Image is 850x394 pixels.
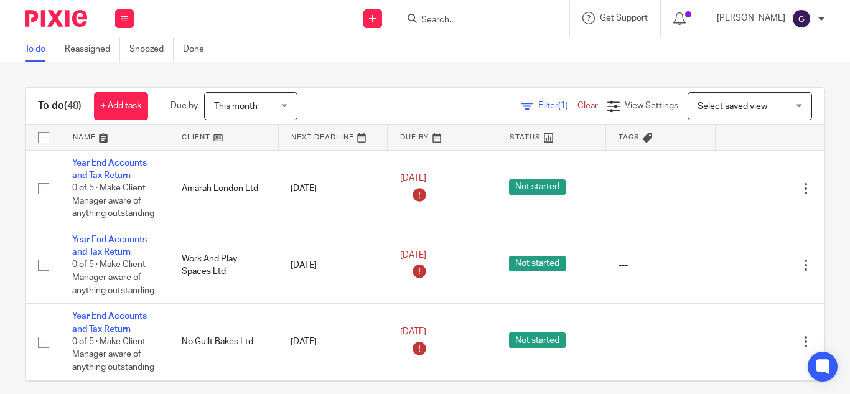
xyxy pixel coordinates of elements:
span: Select saved view [698,102,767,111]
td: Work And Play Spaces Ltd [169,227,279,303]
span: [DATE] [400,251,426,260]
a: + Add task [94,92,148,120]
a: Reassigned [65,37,120,62]
img: svg%3E [792,9,811,29]
a: Clear [577,101,598,110]
div: --- [619,335,703,348]
span: 0 of 5 · Make Client Manager aware of anything outstanding [72,184,154,218]
h1: To do [38,100,82,113]
span: Tags [619,134,640,141]
span: Not started [509,179,566,195]
td: [DATE] [278,150,388,227]
td: [DATE] [278,227,388,303]
span: Not started [509,256,566,271]
td: [DATE] [278,304,388,380]
td: Amarah London Ltd [169,150,279,227]
a: To do [25,37,55,62]
span: [DATE] [400,327,426,336]
input: Search [420,15,532,26]
span: (48) [64,101,82,111]
p: Due by [170,100,198,112]
img: Pixie [25,10,87,27]
span: View Settings [625,101,678,110]
a: Snoozed [129,37,174,62]
a: Year End Accounts and Tax Return [72,235,147,256]
span: Not started [509,332,566,348]
a: Done [183,37,213,62]
span: Get Support [600,14,648,22]
p: [PERSON_NAME] [717,12,785,24]
span: This month [214,102,258,111]
div: --- [619,259,703,271]
span: (1) [558,101,568,110]
span: 0 of 5 · Make Client Manager aware of anything outstanding [72,261,154,295]
a: Year End Accounts and Tax Return [72,159,147,180]
a: Year End Accounts and Tax Return [72,312,147,333]
span: [DATE] [400,174,426,183]
span: Filter [538,101,577,110]
td: No Guilt Bakes Ltd [169,304,279,380]
span: 0 of 5 · Make Client Manager aware of anything outstanding [72,337,154,372]
div: --- [619,182,703,195]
